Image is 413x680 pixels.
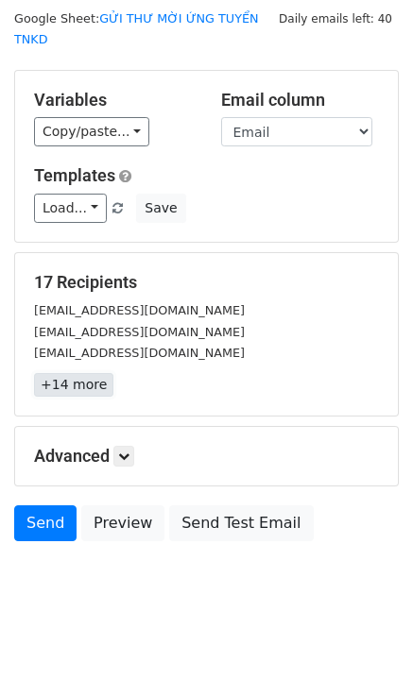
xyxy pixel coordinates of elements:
[34,272,379,293] h5: 17 Recipients
[136,194,185,223] button: Save
[81,505,164,541] a: Preview
[272,8,399,29] span: Daily emails left: 40
[318,589,413,680] iframe: Chat Widget
[14,505,77,541] a: Send
[169,505,313,541] a: Send Test Email
[34,303,245,317] small: [EMAIL_ADDRESS][DOMAIN_NAME]
[34,446,379,467] h5: Advanced
[34,117,149,146] a: Copy/paste...
[34,194,107,223] a: Load...
[221,90,380,110] h5: Email column
[14,11,259,47] a: GỬI THƯ MỜI ỨNG TUYỂN TNKD
[34,346,245,360] small: [EMAIL_ADDRESS][DOMAIN_NAME]
[34,165,115,185] a: Templates
[14,11,259,47] small: Google Sheet:
[34,90,193,110] h5: Variables
[34,325,245,339] small: [EMAIL_ADDRESS][DOMAIN_NAME]
[272,11,399,25] a: Daily emails left: 40
[34,373,113,397] a: +14 more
